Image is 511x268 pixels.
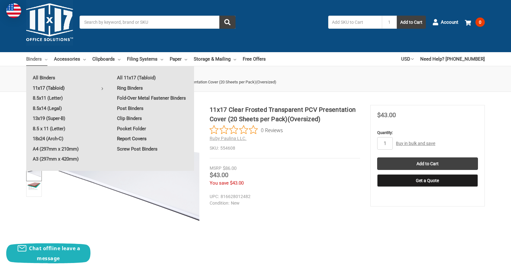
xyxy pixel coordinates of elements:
span: $43.00 [377,111,396,119]
a: All Binders [26,73,110,83]
button: Add to Cart [397,16,426,29]
button: Get a Quote [377,174,478,187]
a: Ring Binders [110,83,194,93]
span: You save [210,180,229,186]
a: 8.5 x 11 (Letter) [26,124,110,134]
a: Storage & Mailing [194,52,236,66]
a: Buy in bulk and save [396,141,435,146]
a: Screw Post Binders [110,144,194,154]
button: Rated 0 out of 5 stars from 0 reviews. Jump to reviews. [210,125,283,135]
span: $43.00 [210,171,228,179]
a: Fold-Over Metal Fastener Binders [110,93,194,103]
img: duty and tax information for United States [6,3,21,18]
dt: Condition: [210,200,229,206]
a: Paper [170,52,187,66]
span: 0 Reviews [261,125,283,135]
a: Free Offers [243,52,266,66]
a: Clipboards [92,52,120,66]
span: Account [441,19,458,26]
a: Pocket Folder [110,124,194,134]
label: Quantity: [377,130,478,136]
dt: UPC: [210,193,219,200]
button: Chat offline leave a message [6,243,90,263]
a: USD [401,52,414,66]
img: 11x17 Clear Frosted Transparent PCV Presentation Cover (20 Sheets per Pack) [47,105,199,258]
a: Report Covers [110,134,194,144]
input: Add to Cart [377,157,478,170]
a: Accessories [54,52,86,66]
a: A4 (297mm x 210mm) [26,144,110,154]
span: $43.00 [230,180,244,186]
a: All 11x17 (Tabloid) [110,73,194,83]
a: 8.5x11 (Letter) [26,93,110,103]
input: Search by keyword, brand or SKU [80,16,236,29]
a: 11x17 (Tabloid) [26,83,110,93]
a: Clip Binders [110,113,194,123]
h1: 11x17 Clear Frosted Transparent PCV Presentation Cover (20 Sheets per Pack)(Oversized) [210,105,360,124]
dd: New [210,200,357,206]
div: MSRP [210,165,221,171]
a: 8.5x14 (Legal) [26,103,110,113]
a: Post Binders [110,103,194,113]
img: 11x17 Clear Frosted Transparent PCV Presentation Cover (20 Sheets per Pack)(Oversized) [27,182,41,190]
input: Add SKU to Cart [328,16,382,29]
img: 11x17 Clear Frosted Transparent PCV Presentation Cover (20 Sheets per Pack) [27,166,41,180]
span: 0 [475,17,485,27]
a: Account [432,14,458,30]
a: Binders [26,52,47,66]
a: 18x24 (Arch-C) [26,134,110,144]
span: 11x17 Clear Frosted Transparent PCV Presentation Cover (20 Sheets per Pack)(Oversized) [118,80,276,84]
a: 13x19 (Super-B) [26,113,110,123]
a: 0 [465,14,485,30]
a: Ruby Paulina LLC. [210,136,246,141]
dd: 816628012482 [210,193,357,200]
dt: SKU: [210,145,219,151]
a: Need Help? [PHONE_NUMBER] [420,52,485,66]
dd: 554608 [210,145,360,151]
span: Chat offline leave a message [29,245,80,262]
a: Filing Systems [127,52,163,66]
a: A3 (297mm x 420mm) [26,154,110,164]
span: $86.00 [223,166,236,171]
